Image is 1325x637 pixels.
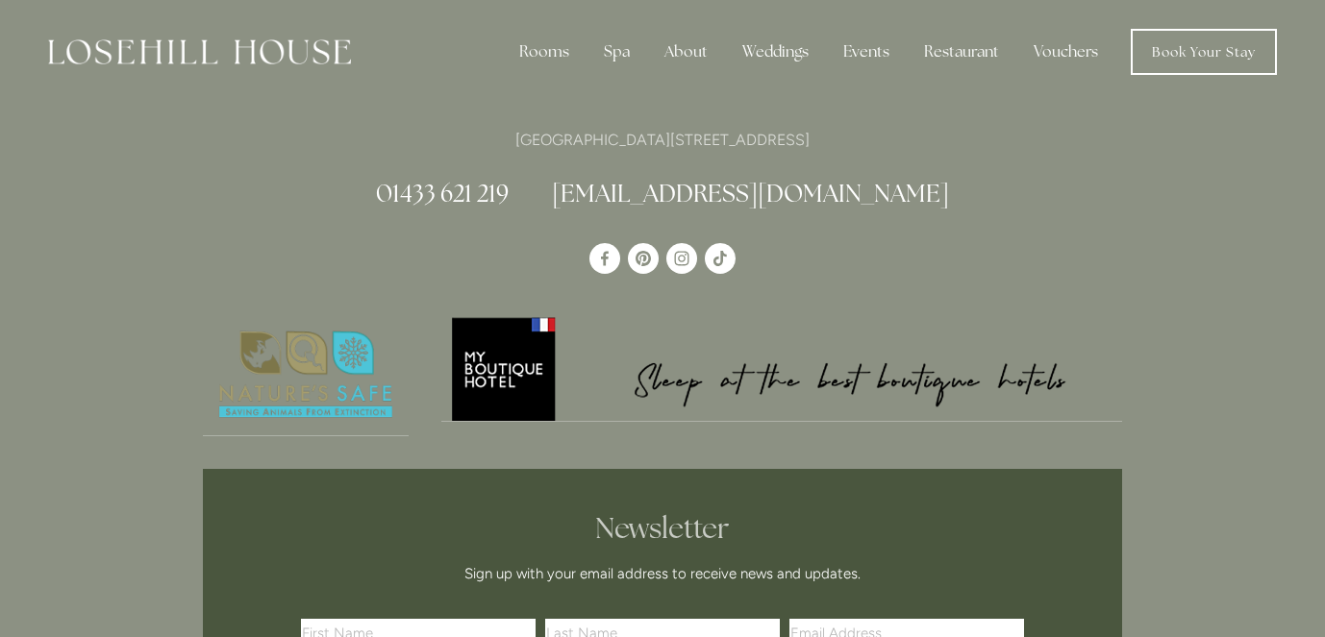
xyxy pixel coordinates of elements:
a: Pinterest [628,243,659,274]
div: Weddings [727,33,824,71]
a: [EMAIL_ADDRESS][DOMAIN_NAME] [552,178,949,208]
div: About [649,33,723,71]
h2: Newsletter [308,511,1017,546]
a: Book Your Stay [1131,29,1277,75]
img: My Boutique Hotel - Logo [441,314,1123,421]
a: TikTok [705,243,736,274]
a: Nature's Safe - Logo [203,314,409,436]
a: Vouchers [1018,33,1113,71]
a: My Boutique Hotel - Logo [441,314,1123,422]
a: 01433 621 219 [376,178,509,208]
p: Sign up with your email address to receive news and updates. [308,562,1017,585]
div: Restaurant [909,33,1014,71]
a: Instagram [666,243,697,274]
img: Nature's Safe - Logo [203,314,409,435]
a: Losehill House Hotel & Spa [589,243,620,274]
img: Losehill House [48,39,351,64]
div: Events [828,33,905,71]
div: Rooms [504,33,585,71]
p: [GEOGRAPHIC_DATA][STREET_ADDRESS] [203,127,1122,153]
div: Spa [588,33,645,71]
